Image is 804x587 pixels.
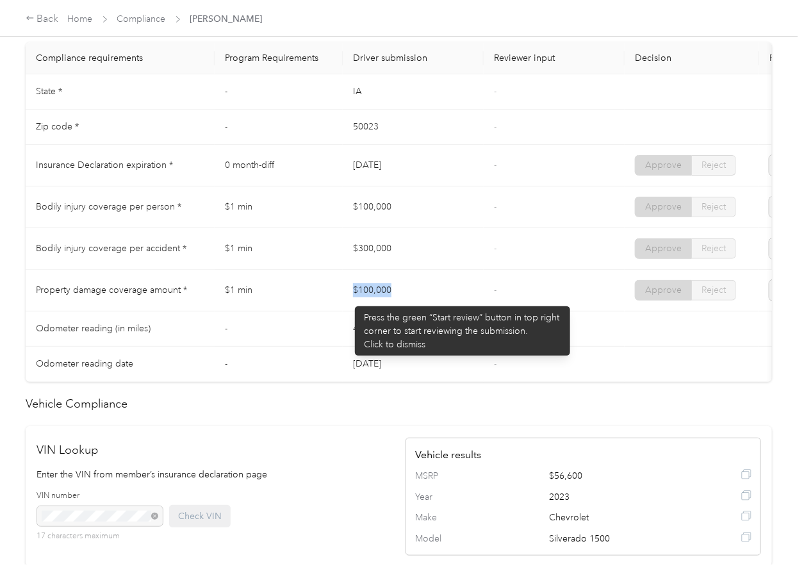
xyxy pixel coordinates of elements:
[343,145,484,186] td: [DATE]
[645,160,682,170] span: Approve
[415,511,469,525] span: Make
[701,243,726,254] span: Reject
[36,323,151,334] span: Odometer reading (in miles)
[343,186,484,228] td: $100,000
[26,311,215,347] td: Odometer reading (in miles)
[343,42,484,74] th: Driver submission
[415,469,469,483] span: MSRP
[732,515,804,587] iframe: Everlance-gr Chat Button Frame
[415,490,469,504] span: Year
[215,145,343,186] td: 0 month-diff
[36,201,181,212] span: Bodily injury coverage per person *
[26,347,215,382] td: Odometer reading date
[550,490,684,504] span: 2023
[494,323,496,334] span: -
[26,145,215,186] td: Insurance Declaration expiration *
[215,42,343,74] th: Program Requirements
[494,358,496,369] span: -
[26,270,215,311] td: Property damage coverage amount *
[190,12,263,26] span: [PERSON_NAME]
[645,243,682,254] span: Approve
[68,13,93,24] a: Home
[117,13,166,24] a: Compliance
[215,228,343,270] td: $1 min
[343,228,484,270] td: $300,000
[494,121,496,132] span: -
[215,74,343,110] td: -
[494,285,496,295] span: -
[343,347,484,382] td: [DATE]
[494,160,496,170] span: -
[415,447,751,463] h4: Vehicle results
[343,270,484,311] td: $100,000
[701,285,726,295] span: Reject
[701,160,726,170] span: Reject
[645,201,682,212] span: Approve
[494,243,496,254] span: -
[26,110,215,145] td: Zip code *
[36,160,173,170] span: Insurance Declaration expiration *
[484,42,625,74] th: Reviewer input
[701,201,726,212] span: Reject
[343,74,484,110] td: IA
[36,121,79,132] span: Zip code *
[37,490,163,502] label: VIN number
[36,86,62,97] span: State *
[494,86,496,97] span: -
[26,12,59,27] div: Back
[550,532,684,546] span: Silverado 1500
[36,243,186,254] span: Bodily injury coverage per accident *
[215,186,343,228] td: $1 min
[550,511,684,525] span: Chevrolet
[625,42,759,74] th: Decision
[343,311,484,347] td: 44,754
[26,42,215,74] th: Compliance requirements
[215,311,343,347] td: -
[36,358,133,369] span: Odometer reading date
[645,285,682,295] span: Approve
[343,110,484,145] td: 50023
[37,468,393,481] p: Enter the VIN from member’s insurance declaration page
[36,285,187,295] span: Property damage coverage amount *
[26,228,215,270] td: Bodily injury coverage per accident *
[550,469,684,483] span: $56,600
[215,110,343,145] td: -
[26,395,772,413] h2: Vehicle Compliance
[37,531,163,542] p: 17 characters maximum
[37,442,393,459] h2: VIN Lookup
[494,201,496,212] span: -
[26,186,215,228] td: Bodily injury coverage per person *
[415,532,469,546] span: Model
[215,347,343,382] td: -
[26,74,215,110] td: State *
[215,270,343,311] td: $1 min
